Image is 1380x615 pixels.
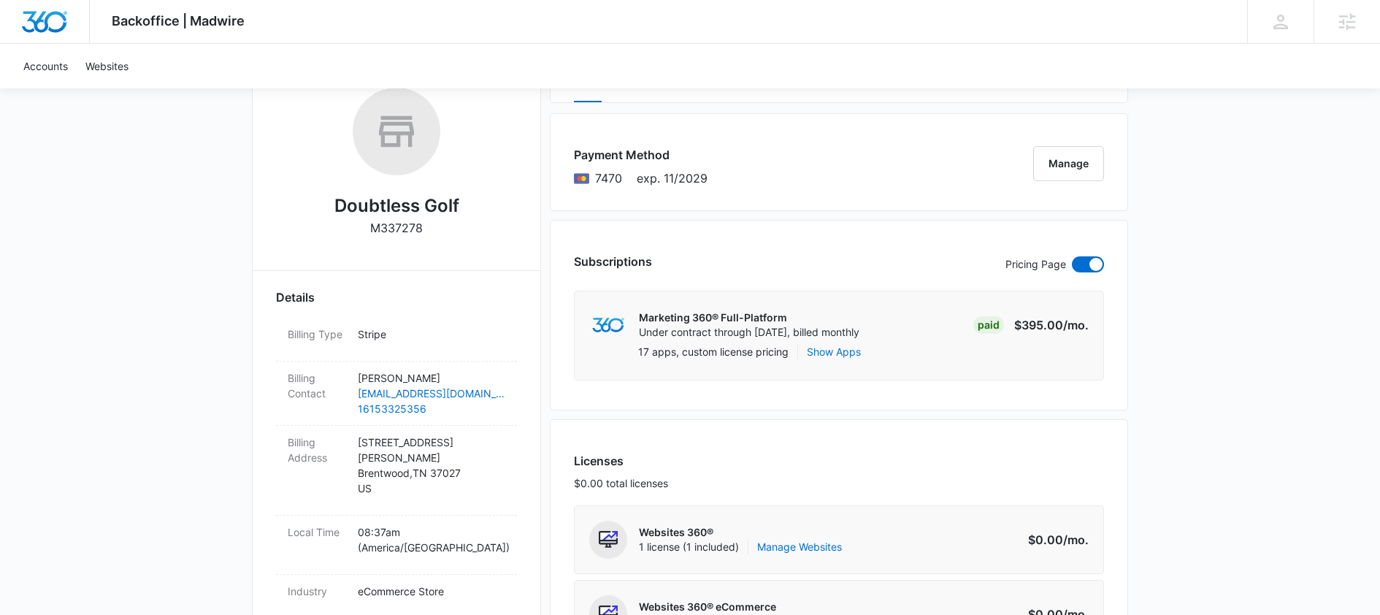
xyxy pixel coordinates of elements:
a: 16153325356 [358,401,505,416]
p: 08:37am ( America/[GEOGRAPHIC_DATA] ) [358,524,505,555]
dt: Billing Contact [288,370,346,401]
span: 1 license (1 included) [639,540,842,554]
span: exp. 11/2029 [637,169,708,187]
button: Show Apps [807,344,861,359]
span: /mo. [1063,318,1089,332]
div: Billing Address[STREET_ADDRESS][PERSON_NAME]Brentwood,TN 37027US [276,426,517,516]
p: Marketing 360® Full-Platform [639,310,859,325]
p: [PERSON_NAME] [358,370,505,386]
span: /mo. [1063,532,1089,547]
h2: Doubtless Golf [334,193,459,219]
h3: Payment Method [574,146,708,164]
a: Websites [77,44,137,88]
p: [STREET_ADDRESS][PERSON_NAME] Brentwood , TN 37027 US [358,435,505,496]
p: M337278 [370,219,423,237]
div: Billing Contact[PERSON_NAME][EMAIL_ADDRESS][DOMAIN_NAME]16153325356 [276,362,517,426]
img: marketing360Logo [592,318,624,333]
p: Under contract through [DATE], billed monthly [639,325,859,340]
p: Websites 360® [639,525,842,540]
button: Manage [1033,146,1104,181]
a: Manage Websites [757,540,842,554]
div: Billing TypeStripe [276,318,517,362]
span: Mastercard ending with [595,169,622,187]
h3: Subscriptions [574,253,652,270]
div: Paid [973,316,1004,334]
p: $0.00 [1020,531,1089,549]
dt: Industry [288,584,346,599]
p: eCommerce Store [358,584,505,599]
p: Websites 360® eCommerce [639,600,776,614]
span: Details [276,289,315,306]
div: Local Time08:37am (America/[GEOGRAPHIC_DATA]) [276,516,517,575]
dt: Local Time [288,524,346,540]
h3: Licenses [574,452,668,470]
p: Stripe [358,326,505,342]
p: $0.00 total licenses [574,475,668,491]
dt: Billing Address [288,435,346,465]
p: Pricing Page [1005,256,1066,272]
span: Backoffice | Madwire [112,13,245,28]
a: Accounts [15,44,77,88]
p: 17 apps, custom license pricing [638,344,789,359]
p: $395.00 [1014,316,1089,334]
dt: Billing Type [288,326,346,342]
a: [EMAIL_ADDRESS][DOMAIN_NAME] [358,386,505,401]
